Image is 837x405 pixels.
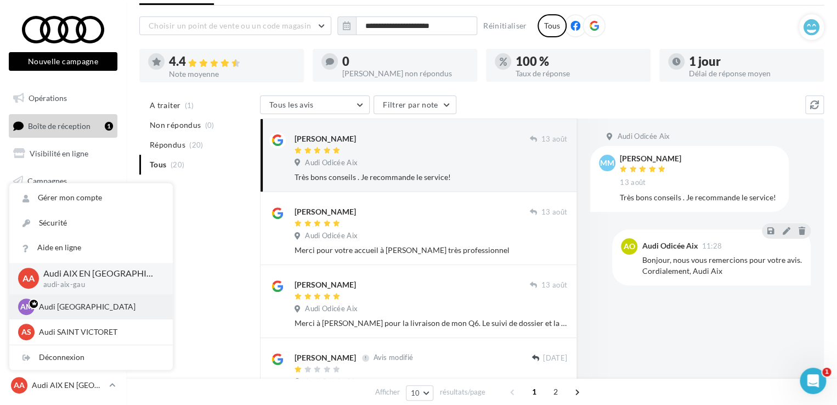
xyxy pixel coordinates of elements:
a: PLV et print personnalisable [7,224,120,256]
p: Audi SAINT VICTORET [39,327,160,337]
div: Délai de réponse moyen [689,70,815,77]
iframe: Intercom live chat [800,368,826,394]
span: 10 [411,389,420,397]
span: Non répondus [150,120,201,131]
span: Répondus [150,139,185,150]
span: Boîte de réception [28,121,91,130]
span: 1 [822,368,831,376]
span: Audi Odicée Aix [305,158,358,168]
span: AA [14,380,25,391]
span: Audi Odicée Aix [305,377,358,387]
div: Taux de réponse [516,70,642,77]
div: [PERSON_NAME] non répondus [342,70,468,77]
span: (0) [205,121,214,130]
span: 13 août [541,280,567,290]
span: mm [600,157,614,168]
span: (20) [189,140,203,149]
span: A traiter [150,100,180,111]
span: AO [624,241,635,252]
div: 4.4 [169,55,295,68]
div: [PERSON_NAME] [295,133,356,144]
span: 1 [525,383,543,401]
button: Tous les avis [260,95,370,114]
div: Tous [538,14,567,37]
span: [DATE] [543,353,567,363]
div: [PERSON_NAME] [620,155,681,162]
p: Audi AIX EN [GEOGRAPHIC_DATA] [32,380,105,391]
button: 10 [406,385,434,401]
span: 13 août [541,134,567,144]
div: Très bons conseils . Je recommande le service! [295,172,567,183]
div: [PERSON_NAME] [295,206,356,217]
button: Nouvelle campagne [9,52,117,71]
span: Campagnes [27,176,67,185]
a: Opérations [7,87,120,110]
button: Réinitialiser [479,19,531,32]
span: Opérations [29,93,67,103]
a: Sécurité [9,211,173,235]
div: Audi Odicée Aix [642,242,698,250]
span: Visibilité en ligne [30,149,88,158]
div: Note moyenne [169,70,295,78]
div: 1 jour [689,55,815,67]
div: Bonjour, nous vous remercions pour votre avis. Cordialement, Audi Aix [642,255,802,277]
span: 13 août [541,207,567,217]
a: Boîte de réception1 [7,114,120,138]
span: AS [21,327,31,337]
div: [PERSON_NAME] [295,279,356,290]
a: Aide en ligne [9,235,173,260]
p: Audi [GEOGRAPHIC_DATA] [39,301,160,312]
button: Choisir un point de vente ou un code magasin [139,16,331,35]
span: AA [22,272,35,285]
span: Audi Odicée Aix [305,304,358,314]
span: Tous les avis [269,100,314,109]
a: Visibilité en ligne [7,142,120,165]
div: Déconnexion [9,345,173,370]
div: Merci à [PERSON_NAME] pour la livraison de mon Q6. Le suivi de dossier et la communication sont t... [295,318,567,329]
span: (1) [185,101,194,110]
span: 13 août [620,178,646,188]
div: 0 [342,55,468,67]
span: Audi Odicée Aix [305,231,358,241]
span: résultats/page [439,387,485,397]
span: Afficher [375,387,400,397]
a: Gérer mon compte [9,185,173,210]
span: Avis modifié [373,353,413,362]
p: Audi AIX EN [GEOGRAPHIC_DATA] [43,267,155,280]
span: 11:28 [702,243,722,250]
button: Filtrer par note [374,95,456,114]
a: Campagnes [7,170,120,193]
p: audi-aix-gau [43,280,155,290]
div: [PERSON_NAME] [295,352,356,363]
span: AM [20,301,33,312]
div: Merci pour votre accueil à [PERSON_NAME] très professionnel [295,245,567,256]
div: Très bons conseils . Je recommande le service! [620,192,780,203]
span: Audi Odicée Aix [617,132,670,142]
span: Choisir un point de vente ou un code magasin [149,21,311,30]
span: 2 [547,383,564,401]
a: Médiathèque [7,197,120,220]
a: AA Audi AIX EN [GEOGRAPHIC_DATA] [9,375,117,396]
div: 100 % [516,55,642,67]
div: 1 [105,122,113,131]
